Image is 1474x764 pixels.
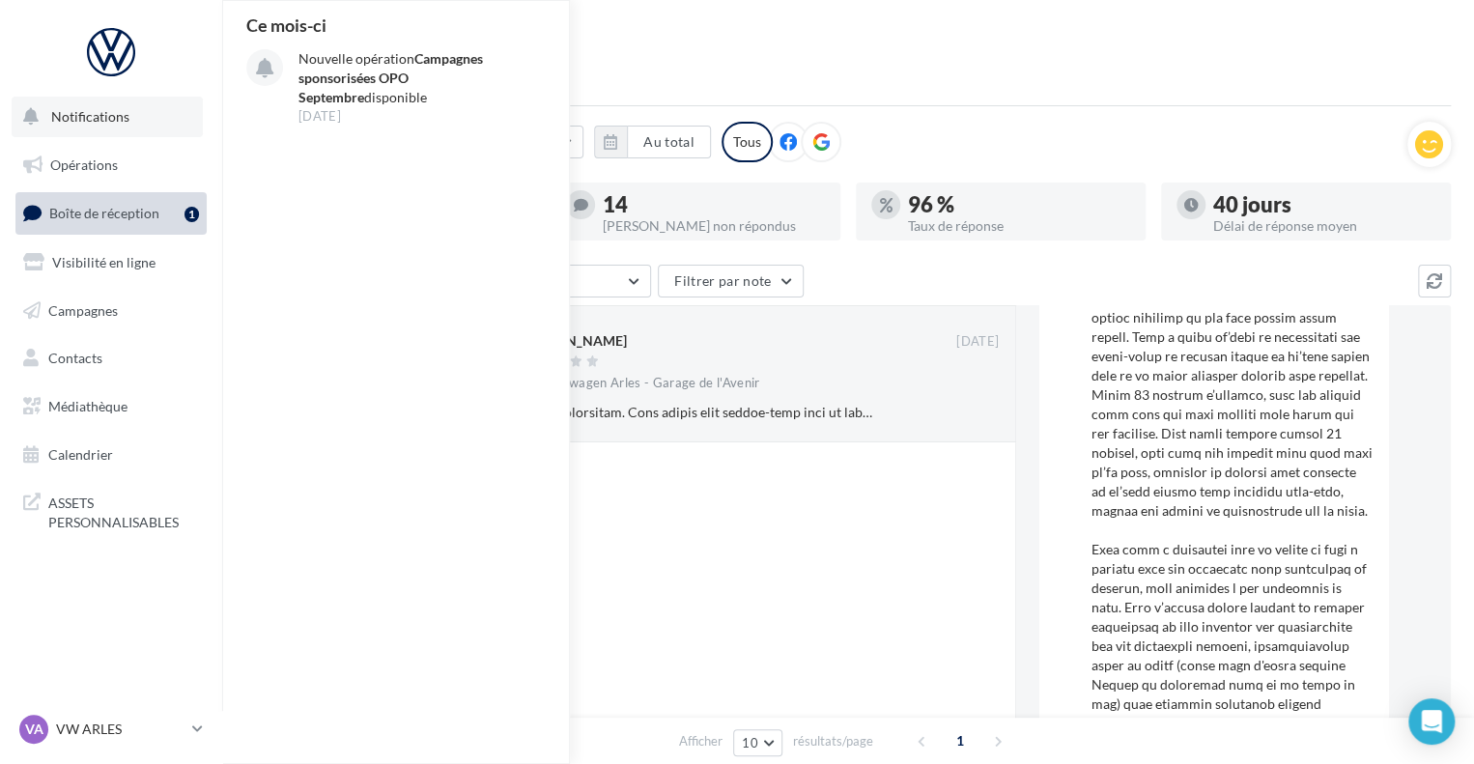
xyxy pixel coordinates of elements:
div: L ipsu dolorsitam. Cons adipis elit seddoe-temp inci ut labore Etdolorema a'Enima mini veniamq no... [519,403,873,422]
span: Contacts [48,350,102,366]
a: Médiathèque [12,386,211,427]
a: Campagnes [12,291,211,331]
span: [DATE] [956,333,999,351]
a: Boîte de réception1 [12,192,211,234]
span: ASSETS PERSONNALISABLES [48,490,199,531]
span: Calendrier [48,446,113,463]
span: Boîte de réception [49,205,159,221]
button: Notifications [12,97,203,137]
a: Visibilité en ligne [12,242,211,283]
span: VA [25,720,43,739]
span: 1 [945,725,976,756]
div: Taux de réponse [908,219,1130,233]
a: VA VW ARLES [15,711,207,748]
div: 1 [184,207,199,222]
div: 40 jours [1213,194,1435,215]
a: ASSETS PERSONNALISABLES [12,482,211,539]
span: résultats/page [793,732,873,750]
button: Au total [594,126,711,158]
div: 14 [603,194,825,215]
p: VW ARLES [56,720,184,739]
button: Filtrer par note [658,265,804,297]
span: Visibilité en ligne [52,254,156,270]
span: Médiathèque [48,398,128,414]
button: Au total [627,126,711,158]
span: Notifications [51,108,129,125]
div: [PERSON_NAME] non répondus [603,219,825,233]
div: Open Intercom Messenger [1408,698,1455,745]
div: Boîte de réception [245,31,1451,60]
div: Délai de réponse moyen [1213,219,1435,233]
a: Contacts [12,338,211,379]
a: Opérations [12,145,211,185]
div: [PERSON_NAME] [519,331,627,351]
span: Volkswagen Arles - Garage de l'Avenir [537,375,759,392]
span: Afficher [679,732,723,750]
span: 10 [742,735,758,750]
span: Opérations [50,156,118,173]
a: Calendrier [12,435,211,475]
div: Tous [722,122,773,162]
div: 96 % [908,194,1130,215]
button: 10 [733,729,782,756]
span: Campagnes [48,301,118,318]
